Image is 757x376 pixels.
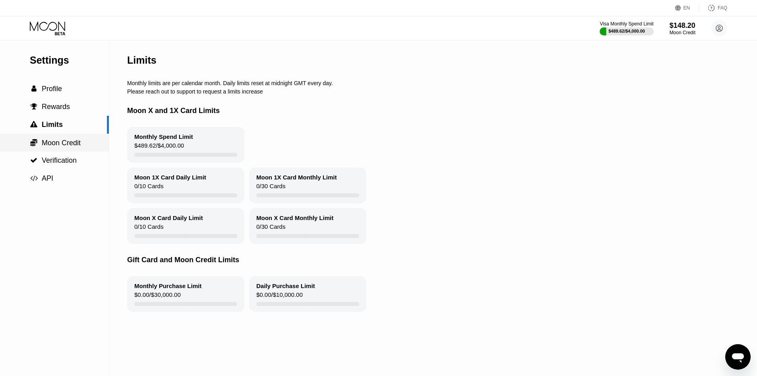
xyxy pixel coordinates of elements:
[134,174,206,181] div: Moon 1X Card Daily Limit
[134,291,181,302] div: $0.00 / $30,000.00
[30,138,37,146] span: 
[600,21,653,27] div: Visa Monthly Spend Limit
[670,21,695,30] div: $148.20
[256,223,285,234] div: 0 / 30 Cards
[608,29,645,33] div: $489.62 / $4,000.00
[42,174,53,182] span: API
[134,282,201,289] div: Monthly Purchase Limit
[42,121,63,129] span: Limits
[127,88,733,95] div: Please reach out to support to request a limits increase
[30,175,38,182] span: 
[30,85,38,92] div: 
[127,55,157,66] div: Limits
[31,85,37,92] span: 
[42,156,77,164] span: Verification
[30,157,38,164] div: 
[683,5,690,11] div: EN
[134,133,193,140] div: Monthly Spend Limit
[134,214,203,221] div: Moon X Card Daily Limit
[31,103,37,110] span: 
[127,80,733,86] div: Monthly limits are per calendar month. Daily limits reset at midnight GMT every day.
[127,95,733,127] div: Moon X and 1X Card Limits
[718,5,727,11] div: FAQ
[30,103,38,110] div: 
[30,55,109,66] div: Settings
[256,282,315,289] div: Daily Purchase Limit
[30,138,38,146] div: 
[256,183,285,193] div: 0 / 30 Cards
[42,85,62,93] span: Profile
[725,344,751,370] iframe: 启动消息传送窗口的按钮
[30,121,38,128] div: 
[30,121,37,128] span: 
[42,103,70,111] span: Rewards
[127,244,733,276] div: Gift Card and Moon Credit Limits
[670,21,695,35] div: $148.20Moon Credit
[30,157,37,164] span: 
[675,4,699,12] div: EN
[699,4,727,12] div: FAQ
[42,139,81,147] span: Moon Credit
[134,223,163,234] div: 0 / 10 Cards
[134,142,184,153] div: $489.62 / $4,000.00
[256,214,333,221] div: Moon X Card Monthly Limit
[600,21,653,35] div: Visa Monthly Spend Limit$489.62/$4,000.00
[134,183,163,193] div: 0 / 10 Cards
[670,30,695,35] div: Moon Credit
[256,291,303,302] div: $0.00 / $10,000.00
[256,174,337,181] div: Moon 1X Card Monthly Limit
